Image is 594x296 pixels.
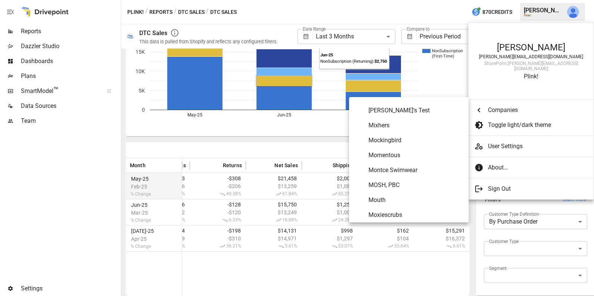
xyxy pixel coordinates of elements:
div: Plink! [476,73,586,80]
span: Sign Out [488,184,582,193]
span: [PERSON_NAME]'s Test [368,106,463,115]
span: Mouth [368,196,463,205]
span: Mockingbird [368,136,463,145]
div: [PERSON_NAME] [476,42,586,53]
span: Momentous [368,151,463,160]
span: Moxiescrubs [368,211,463,219]
span: MOSH, PBC [368,181,463,190]
span: About... [488,163,582,172]
div: SharePoint: [PERSON_NAME][EMAIL_ADDRESS][DOMAIN_NAME] [476,61,586,71]
span: Companies [488,106,582,115]
span: User Settings [488,142,588,151]
span: Montce Swimwear [368,166,463,175]
div: [PERSON_NAME][EMAIL_ADDRESS][DOMAIN_NAME] [476,54,586,59]
span: Mixhers [368,121,463,130]
span: Toggle light/dark theme [488,121,582,130]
